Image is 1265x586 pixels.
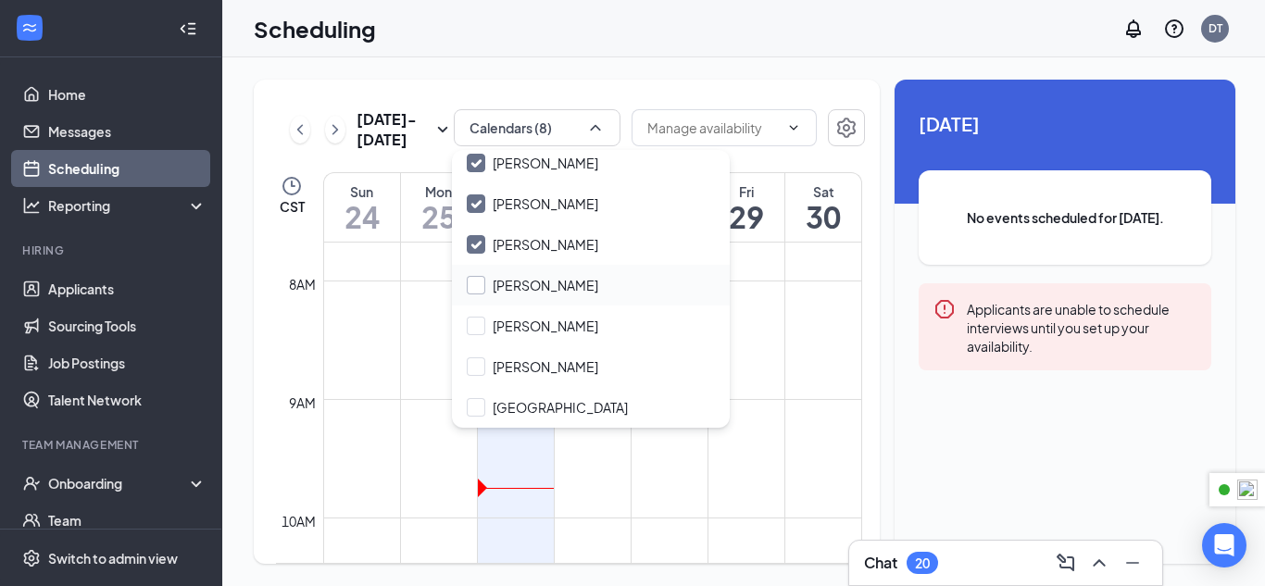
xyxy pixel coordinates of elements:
[285,274,319,294] div: 8am
[291,118,309,141] svg: ChevronLeft
[786,120,801,135] svg: ChevronDown
[1088,552,1110,574] svg: ChevronUp
[1084,548,1114,578] button: ChevronUp
[290,116,310,143] button: ChevronLeft
[357,109,432,150] h3: [DATE] - [DATE]
[586,118,605,137] svg: ChevronUp
[48,270,207,307] a: Applicants
[864,553,897,573] h3: Chat
[401,182,477,201] div: Mon
[254,13,376,44] h1: Scheduling
[324,182,400,201] div: Sun
[1118,548,1147,578] button: Minimize
[48,113,207,150] a: Messages
[280,197,305,216] span: CST
[22,549,41,567] svg: Settings
[48,344,207,381] a: Job Postings
[48,196,207,215] div: Reporting
[1163,18,1185,40] svg: QuestionInfo
[647,118,779,138] input: Manage availability
[285,393,319,413] div: 9am
[1202,523,1246,567] div: Open Intercom Messenger
[967,298,1196,355] div: Applicants are unable to schedule interviews until you set up your availability.
[22,196,41,215] svg: Analysis
[325,116,345,143] button: ChevronRight
[1051,548,1081,578] button: ComposeMessage
[454,109,620,146] button: Calendars (8)ChevronUp
[48,502,207,539] a: Team
[915,555,930,571] div: 20
[324,173,400,242] a: August 24, 2025
[708,201,784,232] h1: 29
[708,182,784,201] div: Fri
[48,474,191,492] div: Onboarding
[48,76,207,113] a: Home
[48,307,207,344] a: Sourcing Tools
[1122,18,1145,40] svg: Notifications
[785,173,861,242] a: August 30, 2025
[432,118,454,141] svg: SmallChevronDown
[708,173,784,242] a: August 29, 2025
[933,298,956,320] svg: Error
[22,243,203,258] div: Hiring
[48,381,207,418] a: Talent Network
[22,474,41,492] svg: UserCheck
[278,511,319,531] div: 10am
[281,175,303,197] svg: Clock
[1209,20,1222,36] div: DT
[179,19,197,38] svg: Collapse
[401,201,477,232] h1: 25
[956,207,1174,228] span: No events scheduled for [DATE].
[324,201,400,232] h1: 24
[20,19,39,37] svg: WorkstreamLogo
[48,549,178,567] div: Switch to admin view
[835,117,858,139] svg: Settings
[785,201,861,232] h1: 30
[401,173,477,242] a: August 25, 2025
[785,182,861,201] div: Sat
[326,118,344,141] svg: ChevronRight
[1055,552,1077,574] svg: ComposeMessage
[828,109,865,150] a: Settings
[828,109,865,146] button: Settings
[48,150,207,187] a: Scheduling
[919,109,1211,138] span: [DATE]
[1121,552,1144,574] svg: Minimize
[22,437,203,453] div: Team Management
